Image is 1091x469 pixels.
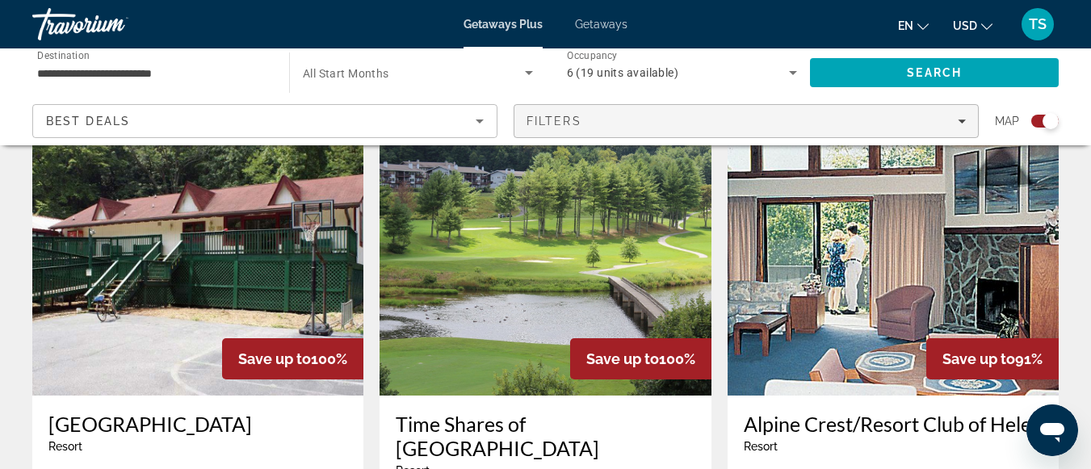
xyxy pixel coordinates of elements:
[1029,16,1047,32] span: TS
[48,440,82,453] span: Resort
[32,137,363,396] img: Alpine Crest Resort
[567,50,618,61] span: Occupancy
[898,19,913,32] span: en
[953,14,992,37] button: Change currency
[514,104,979,138] button: Filters
[527,115,581,128] span: Filters
[303,67,389,80] span: All Start Months
[926,338,1059,379] div: 91%
[995,110,1019,132] span: Map
[380,137,711,396] img: Time Shares of Sky Valley
[575,18,627,31] a: Getaways
[953,19,977,32] span: USD
[907,66,962,79] span: Search
[567,66,679,79] span: 6 (19 units available)
[728,137,1059,396] img: Alpine Crest/Resort Club of Helen
[744,412,1043,436] a: Alpine Crest/Resort Club of Helen
[744,440,778,453] span: Resort
[46,111,484,131] mat-select: Sort by
[37,49,90,61] span: Destination
[464,18,543,31] a: Getaways Plus
[898,14,929,37] button: Change language
[396,412,694,460] a: Time Shares of [GEOGRAPHIC_DATA]
[48,412,347,436] a: [GEOGRAPHIC_DATA]
[222,338,363,379] div: 100%
[1017,7,1059,41] button: User Menu
[586,350,659,367] span: Save up to
[32,3,194,45] a: Travorium
[1026,404,1078,456] iframe: Button to launch messaging window
[570,338,711,379] div: 100%
[810,58,1059,87] button: Search
[46,115,130,128] span: Best Deals
[238,350,311,367] span: Save up to
[942,350,1015,367] span: Save up to
[37,64,268,83] input: Select destination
